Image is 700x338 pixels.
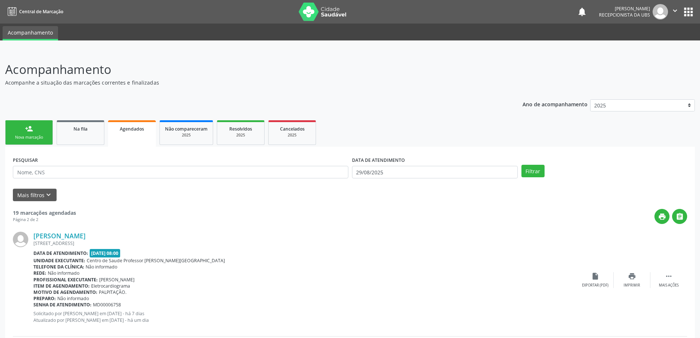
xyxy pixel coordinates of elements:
[44,191,53,199] i: keyboard_arrow_down
[33,277,98,283] b: Profissional executante:
[11,135,47,140] div: Nova marcação
[91,283,130,289] span: Eletrocardiograma
[229,126,252,132] span: Resolvidos
[13,154,38,166] label: PESQUISAR
[13,217,76,223] div: Página 2 de 2
[33,310,577,323] p: Solicitado por [PERSON_NAME] em [DATE] - há 7 dias Atualizado por [PERSON_NAME] em [DATE] - há um...
[676,213,684,221] i: 
[33,240,577,246] div: [STREET_ADDRESS]
[672,209,687,224] button: 
[25,125,33,133] div: person_add
[5,6,63,18] a: Central de Marcação
[93,302,121,308] span: MD00006758
[352,154,405,166] label: DATA DE ATENDIMENTO
[33,302,91,308] b: Senha de atendimento:
[658,213,666,221] i: print
[577,7,587,17] button: notifications
[165,132,208,138] div: 2025
[624,283,640,288] div: Imprimir
[599,12,650,18] span: Recepcionista da UBS
[274,132,310,138] div: 2025
[523,99,588,108] p: Ano de acompanhamento
[90,249,121,257] span: [DATE] 08:00
[682,6,695,18] button: apps
[352,166,518,178] input: Selecione um intervalo
[99,289,126,295] span: PALPITAÇÃO.
[33,232,86,240] a: [PERSON_NAME]
[628,272,636,280] i: print
[582,283,609,288] div: Exportar (PDF)
[222,132,259,138] div: 2025
[13,232,28,247] img: img
[120,126,144,132] span: Agendados
[33,283,90,289] b: Item de agendamento:
[5,79,488,86] p: Acompanhe a situação das marcações correntes e finalizadas
[99,277,134,283] span: [PERSON_NAME]
[13,166,348,178] input: Nome, CNS
[599,6,650,12] div: [PERSON_NAME]
[3,26,58,40] a: Acompanhamento
[48,270,79,276] span: Não informado
[659,283,679,288] div: Mais ações
[33,289,97,295] b: Motivo de agendamento:
[13,209,76,216] strong: 19 marcações agendadas
[5,60,488,79] p: Acompanhamento
[13,189,57,202] button: Mais filtroskeyboard_arrow_down
[33,257,85,264] b: Unidade executante:
[33,295,56,302] b: Preparo:
[86,264,117,270] span: Não informado
[165,126,208,132] span: Não compareceram
[33,250,88,256] b: Data de atendimento:
[665,272,673,280] i: 
[591,272,599,280] i: insert_drive_file
[280,126,305,132] span: Cancelados
[33,264,84,270] b: Telefone da clínica:
[33,270,46,276] b: Rede:
[19,8,63,15] span: Central de Marcação
[653,4,668,19] img: img
[57,295,89,302] span: Não informado
[668,4,682,19] button: 
[73,126,87,132] span: Na fila
[87,257,225,264] span: Centro de Saude Professor [PERSON_NAME][GEOGRAPHIC_DATA]
[671,7,679,15] i: 
[654,209,670,224] button: print
[521,165,545,177] button: Filtrar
